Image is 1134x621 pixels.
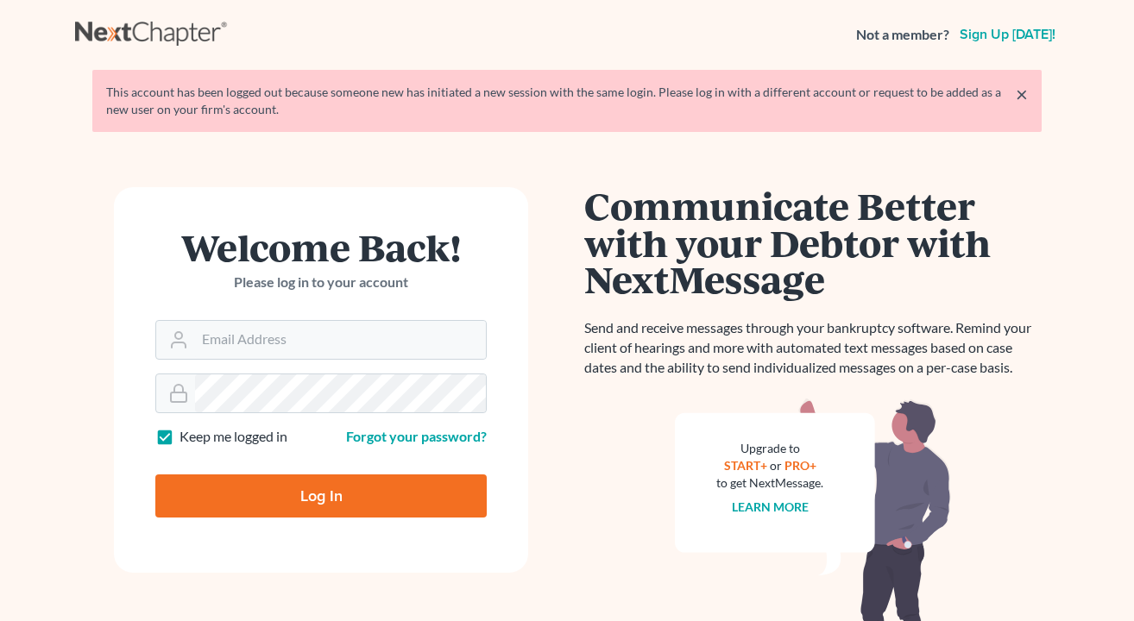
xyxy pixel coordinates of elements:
[724,458,767,473] a: START+
[180,427,287,447] label: Keep me logged in
[716,474,823,492] div: to get NextMessage.
[155,474,487,517] input: Log In
[784,458,816,473] a: PRO+
[770,458,782,473] span: or
[1016,84,1028,104] a: ×
[106,84,1028,118] div: This account has been logged out because someone new has initiated a new session with the same lo...
[584,318,1042,378] p: Send and receive messages through your bankruptcy software. Remind your client of hearings and mo...
[155,273,487,292] p: Please log in to your account
[732,499,809,514] a: Learn more
[155,229,487,266] h1: Welcome Back!
[195,321,486,359] input: Email Address
[346,428,487,444] a: Forgot your password?
[584,187,1042,298] h1: Communicate Better with your Debtor with NextMessage
[716,440,823,457] div: Upgrade to
[956,28,1059,41] a: Sign up [DATE]!
[856,25,949,45] strong: Not a member?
